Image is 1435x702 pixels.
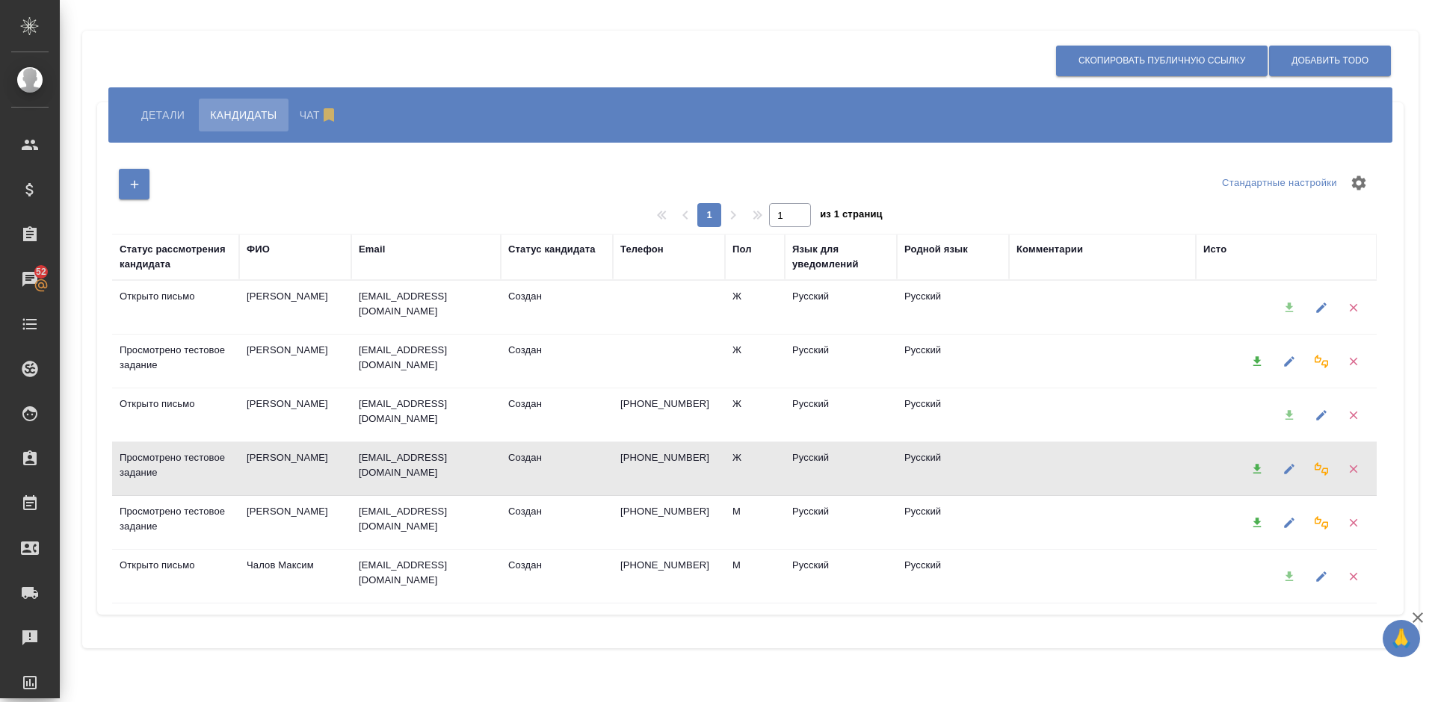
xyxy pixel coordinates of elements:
[239,550,351,603] td: Чалов Максим
[239,497,351,549] td: [PERSON_NAME]
[359,242,385,257] div: Email
[1056,46,1268,76] button: Скопировать публичную ссылку
[141,106,185,124] span: Детали
[508,559,542,571] span: Создан
[508,506,542,517] span: Создан
[725,389,785,441] td: Ж
[508,398,542,409] span: Создан
[1078,55,1245,67] span: Скопировать публичную ссылку
[1306,292,1336,323] button: Редактировать
[725,335,785,388] td: Ж
[359,397,493,426] p: [EMAIL_ADDRESS][DOMAIN_NAME]
[725,550,785,603] td: М
[112,389,239,441] td: Открыто письмо
[792,242,889,272] div: Язык для уведомлений
[1306,561,1336,591] button: Редактировать
[620,506,709,517] span: [PHONE_NUMBER]
[1338,453,1368,484] button: Удалить
[112,550,239,603] td: Открыто письмо
[620,452,709,463] span: [PHONE_NUMBER]
[1338,346,1368,376] button: Удалить
[1241,507,1272,538] button: Скачать выполненный тест
[725,443,785,495] td: Ж
[210,106,277,124] span: Кандидаты
[1306,453,1336,484] button: Добавить оценку
[1269,46,1391,76] button: Добавить ToDo
[904,506,941,517] span: Русский
[320,106,338,124] svg: Отписаться
[239,443,351,495] td: [PERSON_NAME]
[1338,400,1368,430] button: Удалить
[1389,623,1414,654] span: 🙏
[785,443,897,495] td: Русский
[4,261,56,298] a: 52
[1338,561,1368,591] button: Удалить
[620,559,709,571] span: [PHONE_NUMBER]
[508,452,542,463] span: Создан
[112,443,239,495] td: Просмотрено тестовое задание
[120,242,232,272] div: Статус рассмотрения кандидата
[1306,400,1336,430] button: Редактировать
[785,497,897,549] td: Русский
[820,205,883,227] span: из 1 страниц
[725,497,785,549] td: М
[1241,453,1272,484] button: Скачать выполненный тест
[620,242,664,257] div: Телефон
[904,242,968,257] div: Родной язык
[1274,453,1304,484] button: Редактировать
[785,335,897,388] td: Русский
[785,550,897,603] td: Русский
[1241,346,1272,376] button: Скачать выполненный тест
[904,291,941,302] span: Русский
[1338,292,1368,323] button: Удалить
[247,242,270,257] div: ФИО
[508,291,542,302] span: Создан
[239,282,351,334] td: [PERSON_NAME]
[1203,242,1286,257] div: История отклика
[300,106,342,124] span: Чат
[732,242,752,257] div: Пол
[1274,346,1304,376] button: Редактировать
[239,389,351,441] td: [PERSON_NAME]
[1306,346,1336,376] button: Добавить оценку
[359,450,493,480] p: [EMAIL_ADDRESS][DOMAIN_NAME]
[785,389,897,441] td: Русский
[904,344,941,355] span: Русский
[1016,242,1083,257] div: Комментарии
[904,452,941,463] span: Русский
[620,398,709,409] span: [PHONE_NUMBER]
[1274,507,1304,538] button: Редактировать
[1341,165,1377,201] span: Настроить таблицу
[359,289,493,319] p: [EMAIL_ADDRESS][DOMAIN_NAME]
[508,242,596,257] div: Статус кандидата
[359,504,493,534] p: [EMAIL_ADDRESS][DOMAIN_NAME]
[359,343,493,373] p: [EMAIL_ADDRESS][DOMAIN_NAME]
[27,264,55,279] span: 52
[1291,55,1368,67] span: Добавить ToDo
[112,335,239,388] td: Просмотрено тестовое задание
[1338,507,1368,538] button: Удалить
[112,282,239,334] td: Открыто письмо
[904,559,941,571] span: Русский
[785,282,897,334] td: Русский
[1306,507,1336,538] button: Добавить оценку
[1383,620,1420,657] button: 🙏
[1218,172,1341,195] div: split button
[359,558,493,588] p: [EMAIL_ADDRESS][DOMAIN_NAME]
[508,344,542,355] span: Создан
[904,398,941,409] span: Русский
[239,335,351,388] td: [PERSON_NAME]
[112,497,239,549] td: Просмотрено тестовое задание
[725,282,785,334] td: Ж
